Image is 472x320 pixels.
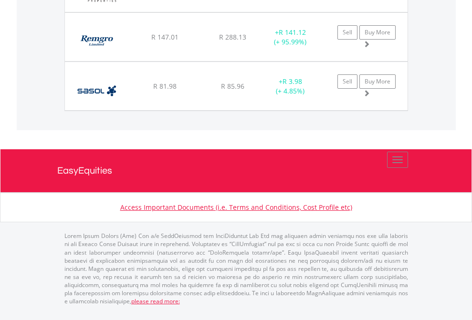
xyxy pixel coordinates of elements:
[70,25,124,59] img: EQU.ZA.REM.png
[359,74,396,89] a: Buy More
[131,297,180,305] a: please read more:
[337,25,357,40] a: Sell
[120,203,352,212] a: Access Important Documents (i.e. Terms and Conditions, Cost Profile etc)
[57,149,415,192] a: EasyEquities
[219,32,246,41] span: R 288.13
[151,32,178,41] span: R 147.01
[261,77,320,96] div: + (+ 4.85%)
[337,74,357,89] a: Sell
[261,28,320,47] div: + (+ 95.99%)
[283,77,302,86] span: R 3.98
[279,28,306,37] span: R 141.12
[64,232,408,305] p: Lorem Ipsum Dolors (Ame) Con a/e SeddOeiusmod tem InciDiduntut Lab Etd mag aliquaen admin veniamq...
[70,74,124,108] img: EQU.ZA.SOL.png
[153,82,177,91] span: R 81.98
[359,25,396,40] a: Buy More
[221,82,244,91] span: R 85.96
